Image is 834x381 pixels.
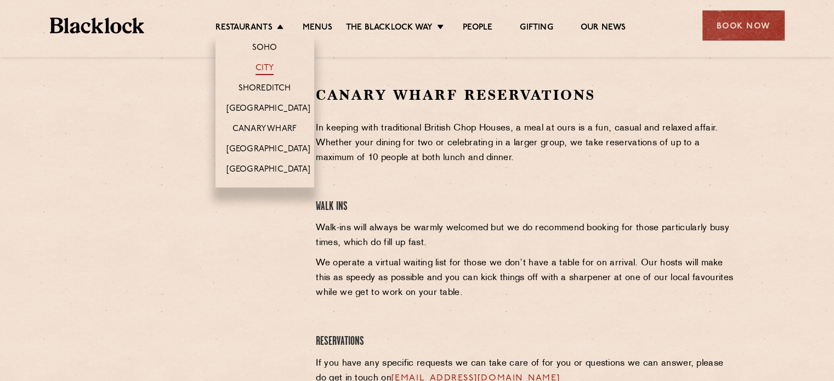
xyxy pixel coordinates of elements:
[226,104,310,116] a: [GEOGRAPHIC_DATA]
[50,18,145,33] img: BL_Textured_Logo-footer-cropped.svg
[316,221,736,251] p: Walk-ins will always be warmly welcomed but we do recommend booking for those particularly busy t...
[232,124,297,136] a: Canary Wharf
[239,83,291,95] a: Shoreditch
[316,121,736,166] p: In keeping with traditional British Chop Houses, a meal at ours is a fun, casual and relaxed affa...
[256,63,274,75] a: City
[226,144,310,156] a: [GEOGRAPHIC_DATA]
[137,86,260,251] iframe: OpenTable make booking widget
[316,86,736,105] h2: Canary Wharf Reservations
[702,10,785,41] div: Book Now
[463,22,492,35] a: People
[226,164,310,177] a: [GEOGRAPHIC_DATA]
[316,256,736,300] p: We operate a virtual waiting list for those we don’t have a table for on arrival. Our hosts will ...
[520,22,553,35] a: Gifting
[252,43,277,55] a: Soho
[215,22,273,35] a: Restaurants
[581,22,626,35] a: Our News
[316,200,736,214] h4: Walk Ins
[346,22,433,35] a: The Blacklock Way
[316,334,736,349] h4: Reservations
[303,22,332,35] a: Menus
